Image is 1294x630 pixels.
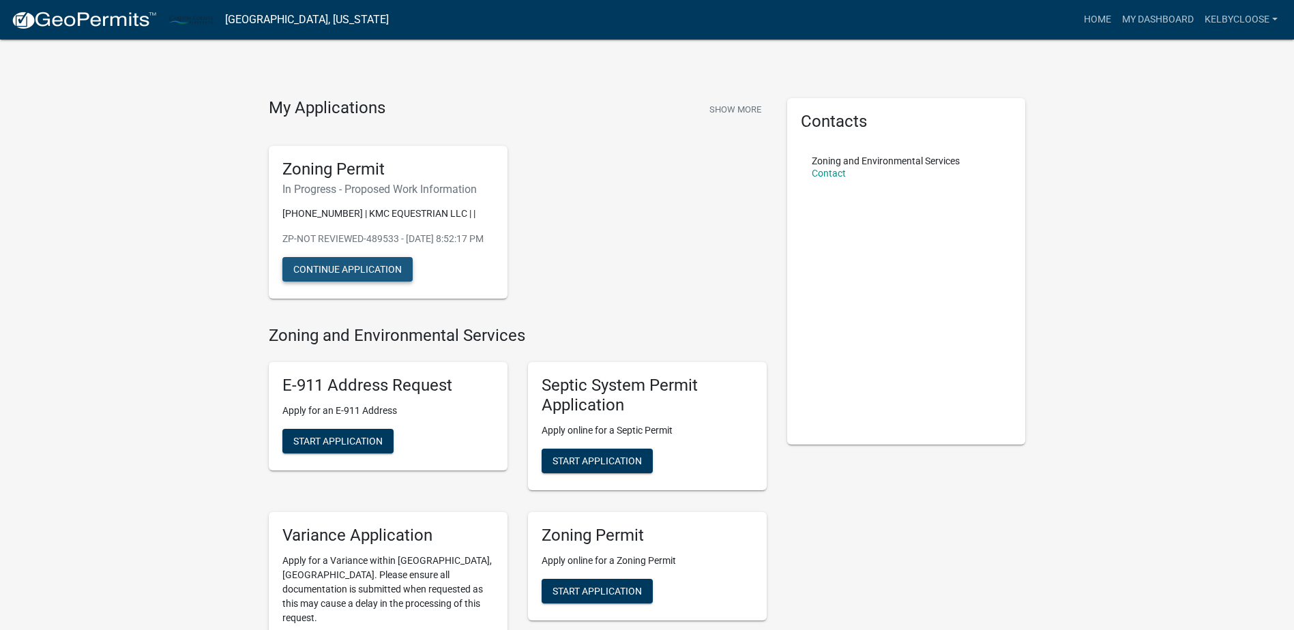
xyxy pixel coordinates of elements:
[168,10,214,29] img: Carlton County, Minnesota
[269,98,385,119] h4: My Applications
[282,376,494,395] h5: E-911 Address Request
[542,423,753,438] p: Apply online for a Septic Permit
[282,404,494,418] p: Apply for an E-911 Address
[542,579,653,603] button: Start Application
[812,168,846,179] a: Contact
[704,98,767,121] button: Show More
[282,257,413,282] button: Continue Application
[542,554,753,568] p: Apply online for a Zoning Permit
[269,326,767,346] h4: Zoning and Environmental Services
[801,112,1012,132] h5: Contacts
[225,8,389,31] a: [GEOGRAPHIC_DATA], [US_STATE]
[282,183,494,196] h6: In Progress - Proposed Work Information
[542,526,753,545] h5: Zoning Permit
[542,376,753,415] h5: Septic System Permit Application
[282,526,494,545] h5: Variance Application
[1117,7,1199,33] a: My Dashboard
[553,585,642,596] span: Start Application
[1199,7,1283,33] a: kelbycloose
[542,449,653,473] button: Start Application
[553,455,642,466] span: Start Application
[812,156,960,166] p: Zoning and Environmental Services
[293,436,383,447] span: Start Application
[282,429,394,453] button: Start Application
[282,554,494,625] p: Apply for a Variance within [GEOGRAPHIC_DATA], [GEOGRAPHIC_DATA]. Please ensure all documentation...
[282,232,494,246] p: ZP-NOT REVIEWED-489533 - [DATE] 8:52:17 PM
[282,207,494,221] p: [PHONE_NUMBER] | KMC EQUESTRIAN LLC | |
[1078,7,1117,33] a: Home
[282,160,494,179] h5: Zoning Permit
